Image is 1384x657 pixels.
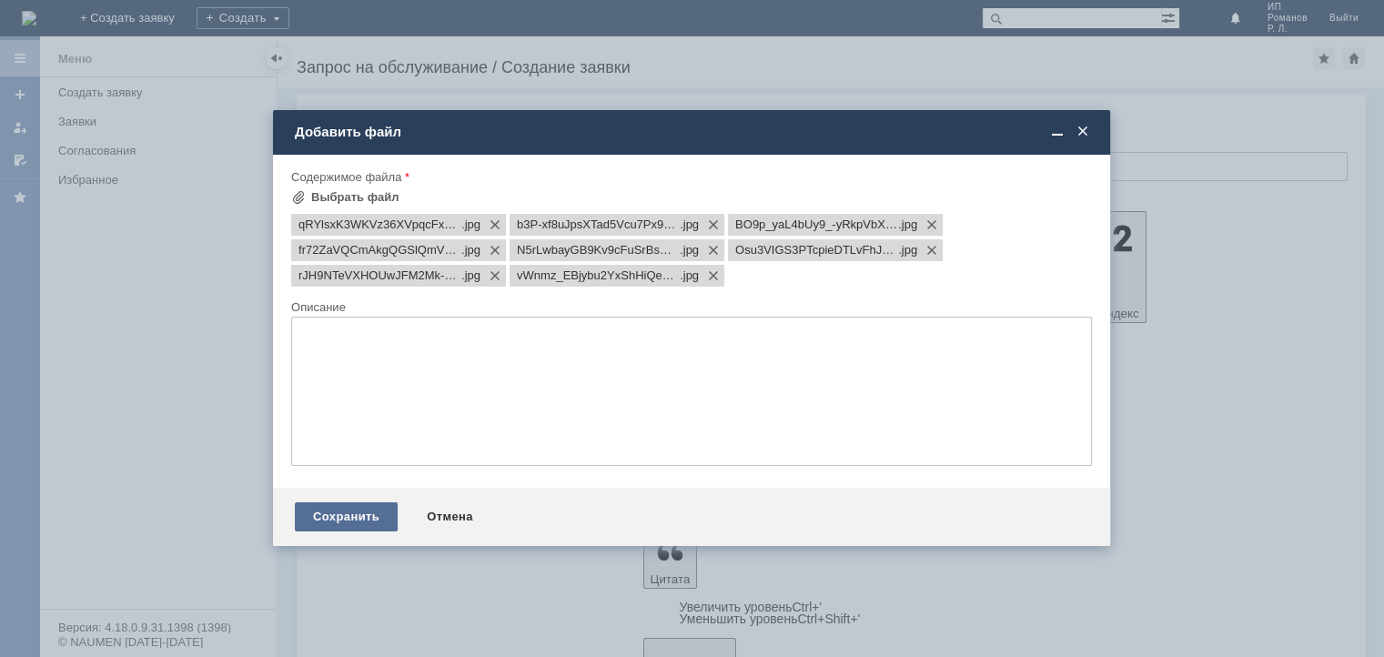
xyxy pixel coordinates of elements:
span: qRYlsxK3WKVz36XVpqcFxpTbuLwaZI-QmkHmsCA1F5t5X_3-HaRKB_8KyTOtHJ-X195AjrgrNJAzKIZqvu-gjRuQ.jpg [298,217,461,232]
span: BO9p_yaL4bUy9_-yRkpVbX5GUf3bSIhnGQ0_UKETl8pjEEwwCcg-NAqZ7sr8CGZmKIVebOqYOZ96XkYc8hY27H68.jpg [735,217,898,232]
div: Выбрать файл [311,190,399,205]
span: fr72ZaVQCmAkgQGSlQmVQTJiwbnLwgHbFVE5fnOVy3i7TrwQir982tcZfrgxeFa_iAs60bmBGOT1PcSLHBVQkcBw.jpg [461,243,480,258]
span: Свернуть (Ctrl + M) [1048,124,1066,140]
span: rJH9NTeVXHOUwJFM2Mk-ad4T-9pl2gg4gxRGJ7mIbKlcueUdTSrr9YWVayo-WyZ6vKyI9wpE7hn02MIvXwWv9U07.jpg [298,268,461,283]
span: vWnmz_EBjybu2YxShHiQeeP-ir6YgYORmTc-B46CArKmmloppHnaETxZbE4_9jf2uLbSKdofL74K-Fxu6UtTkYyS.jpg [517,268,680,283]
div: Добрый день , [DATE] была продана [7,7,266,232]
span: Osu3VIGS3PTcpieDTLvFhJzPF99eMr35qVUASV_gHe7_lhd_bRZi0t4d4nGRug4W23TdhwqaphYZQbz4gEU6j2K6.jpg [735,243,898,258]
div: Добавить файл [295,124,1092,140]
span: vWnmz_EBjybu2YxShHiQeeP-ir6YgYORmTc-B46CArKmmloppHnaETxZbE4_9jf2uLbSKdofL74K-Fxu6UtTkYyS.jpg [680,268,699,283]
span: fr72ZaVQCmAkgQGSlQmVQTJiwbnLwgHbFVE5fnOVy3i7TrwQir982tcZfrgxeFa_iAs60bmBGOT1PcSLHBVQkcBw.jpg [298,243,461,258]
span: qRYlsxK3WKVz36XVpqcFxpTbuLwaZI-QmkHmsCA1F5t5X_3-HaRKB_8KyTOtHJ-X195AjrgrNJAzKIZqvu-gjRuQ.jpg [461,217,480,232]
span: BO9p_yaL4bUy9_-yRkpVbX5GUf3bSIhnGQ0_UKETl8pjEEwwCcg-NAqZ7sr8CGZmKIVebOqYOZ96XkYc8hY27H68.jpg [898,217,917,232]
span: rJH9NTeVXHOUwJFM2Mk-ad4T-9pl2gg4gxRGJ7mIbKlcueUdTSrr9YWVayo-WyZ6vKyI9wpE7hn02MIvXwWv9U07.jpg [461,268,480,283]
span: N5rLwbayGB9Kv9cFuSrBsRju_Q58gTR0zNj5NPTMGauBsxT0Th8slm6dsfO5u_KPG6zSlb_rUjYdDWHLf9iQYqLA.jpg [680,243,699,258]
span: Osu3VIGS3PTcpieDTLvFhJzPF99eMr35qVUASV_gHe7_lhd_bRZi0t4d4nGRug4W23TdhwqaphYZQbz4gEU6j2K6.jpg [898,243,917,258]
div: Содержимое файла [291,171,1088,183]
span: b3P-xf8uJpsXTad5Vcu7Px9u58KE0IfmyIcfBbdkYCBj--7UyxmpmrFC_cXGrkvEx4sJ2vVJ9Bfa1P9Mw4LlCyBl.jpg [517,217,680,232]
span: Подводка-фломастер для глаз VINYL LINE ultra black 24H waterproof, 2г LUXVISAGE/6/М, покупатель е... [7,22,266,231]
div: Описание [291,301,1088,313]
span: Закрыть [1074,124,1092,140]
span: N5rLwbayGB9Kv9cFuSrBsRju_Q58gTR0zNj5NPTMGauBsxT0Th8slm6dsfO5u_KPG6zSlb_rUjYdDWHLf9iQYqLA.jpg [517,243,680,258]
span: b3P-xf8uJpsXTad5Vcu7Px9u58KE0IfmyIcfBbdkYCBj--7UyxmpmrFC_cXGrkvEx4sJ2vVJ9Bfa1P9Mw4LlCyBl.jpg [680,217,699,232]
